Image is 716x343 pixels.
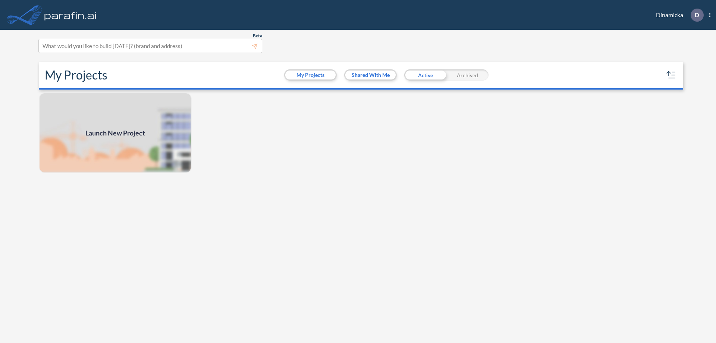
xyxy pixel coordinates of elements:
[404,69,446,81] div: Active
[39,93,192,173] img: add
[345,71,396,79] button: Shared With Me
[695,12,699,18] p: D
[446,69,489,81] div: Archived
[39,93,192,173] a: Launch New Project
[43,7,98,22] img: logo
[645,9,710,22] div: Dinamicka
[285,71,336,79] button: My Projects
[253,33,262,39] span: Beta
[45,68,107,82] h2: My Projects
[665,69,677,81] button: sort
[85,128,145,138] span: Launch New Project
